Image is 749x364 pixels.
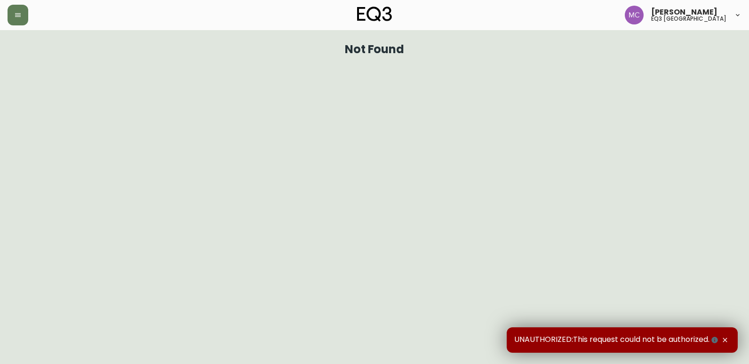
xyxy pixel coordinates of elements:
span: [PERSON_NAME] [651,8,717,16]
h1: Not Found [345,45,405,54]
img: 6dbdb61c5655a9a555815750a11666cc [625,6,644,24]
span: UNAUTHORIZED:This request could not be authorized. [514,335,720,345]
img: logo [357,7,392,22]
h5: eq3 [GEOGRAPHIC_DATA] [651,16,726,22]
